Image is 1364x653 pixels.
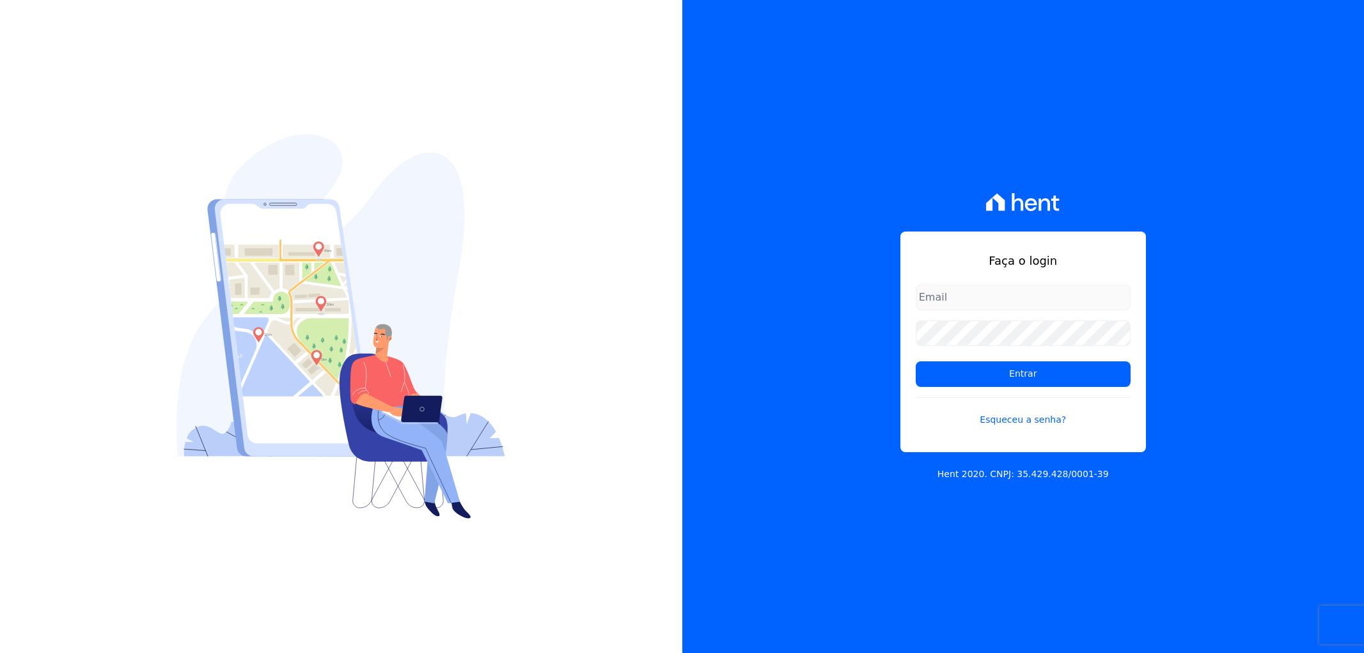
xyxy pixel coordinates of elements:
input: Entrar [916,361,1131,387]
a: Esqueceu a senha? [916,397,1131,427]
img: Login [176,134,505,519]
h1: Faça o login [916,252,1131,269]
p: Hent 2020. CNPJ: 35.429.428/0001-39 [937,468,1109,481]
input: Email [916,285,1131,310]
